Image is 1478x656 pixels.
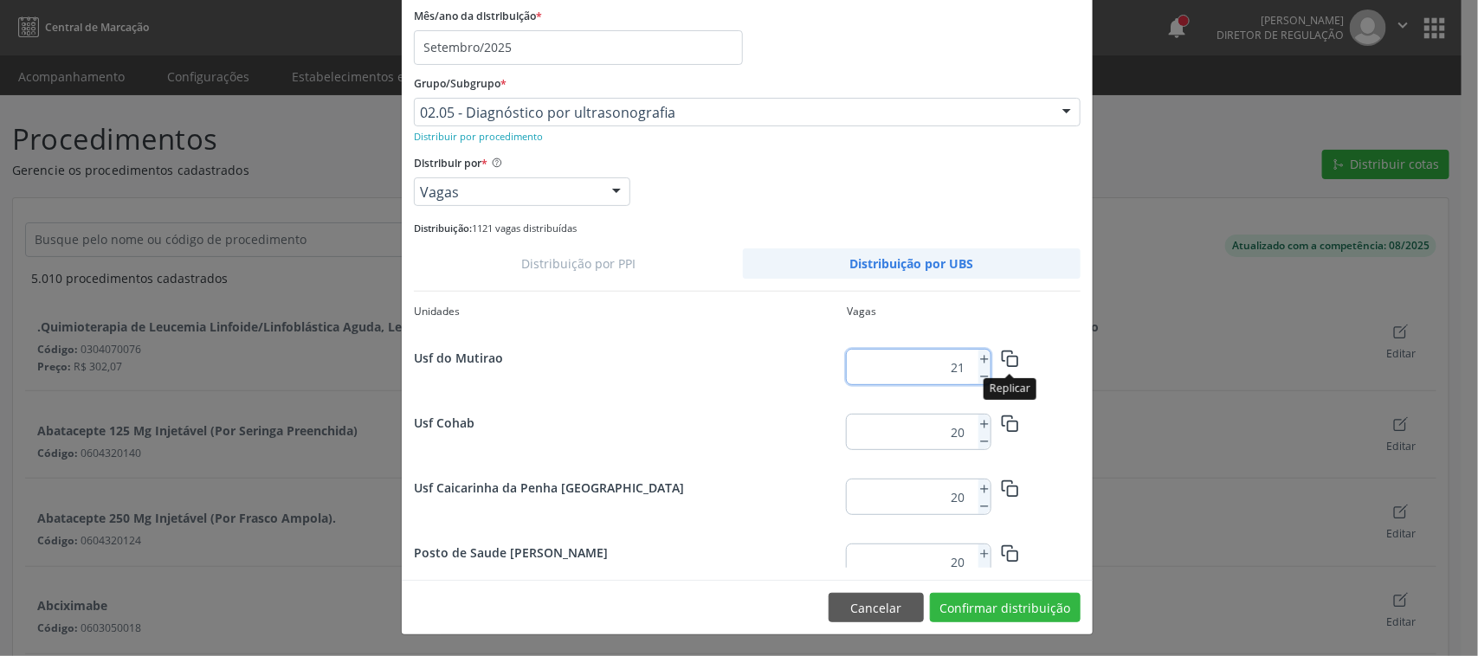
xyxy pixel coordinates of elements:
div: Usf do Mutirao [414,349,847,367]
small: 1121 vagas distribuídas [414,222,577,235]
label: Mês/ano da distribuição [414,3,542,30]
a: Distribuir por procedimento [414,127,543,144]
div: Usf Cohab [414,414,847,432]
label: Grupo/Subgrupo [414,71,507,98]
div: Usf Caicarinha da Penha [GEOGRAPHIC_DATA] [414,479,847,497]
a: Distribuição por UBS [743,248,1081,279]
small: Distribuir por procedimento [414,130,543,143]
button: Confirmar distribuição [930,593,1081,622]
div: Posto de Saude [PERSON_NAME] [414,543,847,562]
input: Selecione o mês/ano [414,30,743,65]
span: Distribuição: [414,222,472,235]
button: Cancelar [829,593,924,622]
label: Distribuir por [414,151,487,177]
ion-icon: help circle outline [487,151,503,169]
div: Vagas [847,304,876,319]
span: 02.05 - Diagnóstico por ultrasonografia [420,104,1045,121]
a: Distribuição por PPI [414,248,743,279]
div: Replicar [984,377,1036,399]
div: Unidades [414,304,847,319]
span: Vagas [420,183,595,201]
